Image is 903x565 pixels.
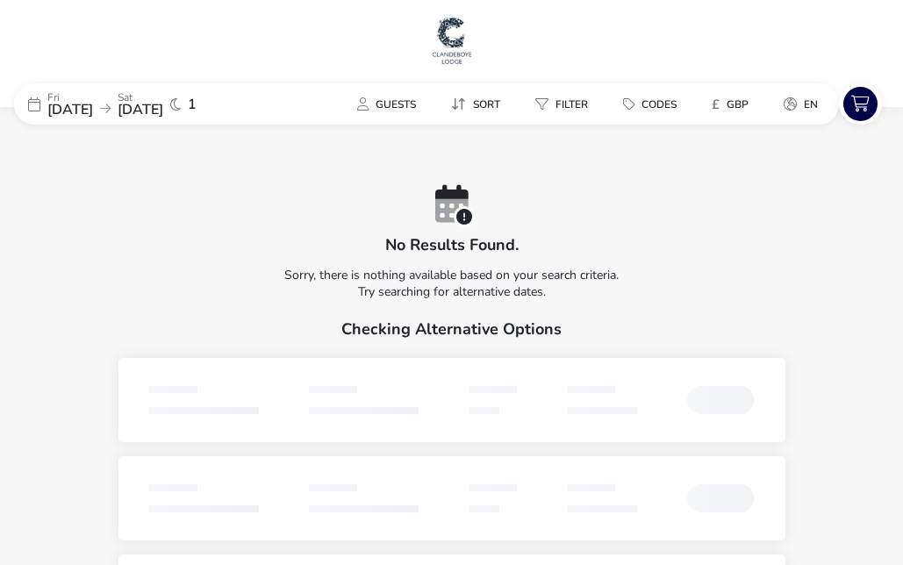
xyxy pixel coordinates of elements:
[343,91,430,117] button: Guests
[641,97,677,111] span: Codes
[376,97,416,111] span: Guests
[14,253,889,307] p: Sorry, there is nothing available based on your search criteria. Try searching for alternative da...
[118,307,785,358] h2: Checking Alternative Options
[430,14,474,67] img: Main Website
[437,91,521,117] naf-pibe-menu-bar-item: Sort
[712,96,720,113] i: £
[609,91,698,117] naf-pibe-menu-bar-item: Codes
[118,92,163,103] p: Sat
[698,91,763,117] button: £GBP
[47,92,93,103] p: Fri
[47,100,93,119] span: [DATE]
[188,97,197,111] span: 1
[521,91,602,117] button: Filter
[698,91,770,117] naf-pibe-menu-bar-item: £GBP
[727,97,749,111] span: GBP
[521,91,609,117] naf-pibe-menu-bar-item: Filter
[770,91,832,117] button: en
[473,97,500,111] span: Sort
[385,234,519,255] h2: No results found.
[14,83,277,125] div: Fri[DATE]Sat[DATE]1
[804,97,818,111] span: en
[555,97,588,111] span: Filter
[609,91,691,117] button: Codes
[118,100,163,119] span: [DATE]
[770,91,839,117] naf-pibe-menu-bar-item: en
[343,91,437,117] naf-pibe-menu-bar-item: Guests
[437,91,514,117] button: Sort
